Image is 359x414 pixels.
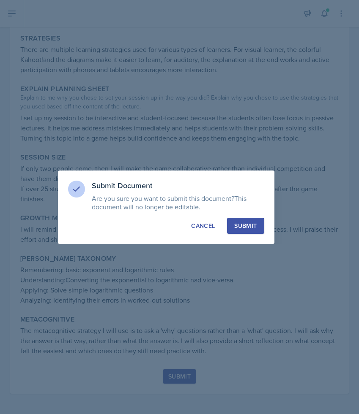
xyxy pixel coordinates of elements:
h3: Submit Document [92,181,264,191]
p: Are you sure you want to submit this document? [92,194,264,211]
div: Cancel [191,222,215,230]
div: Submit [234,222,257,230]
span: This document will no longer be editable. [92,194,247,211]
button: Submit [227,218,264,234]
button: Cancel [184,218,222,234]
